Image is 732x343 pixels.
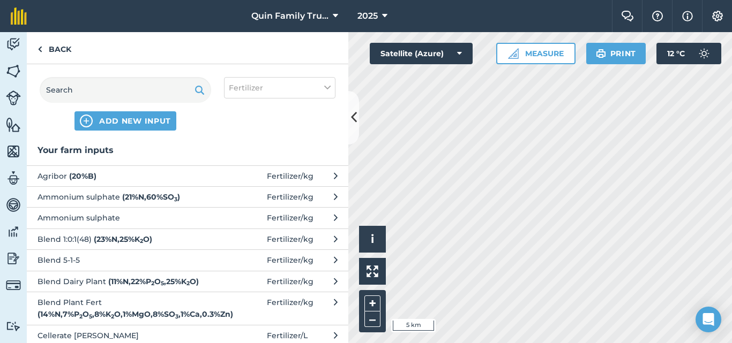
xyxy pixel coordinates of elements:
span: Fertilizer / kg [267,233,313,245]
strong: ( 11 % N , 22 % P O , 25 % K O ) [108,277,199,286]
sub: 2 [186,280,190,287]
span: Fertilizer / kg [267,276,313,287]
span: 12 ° C [667,43,685,64]
img: fieldmargin Logo [11,7,27,25]
strong: ( 23 % N , 25 % K O ) [94,234,152,244]
span: Fertilizer / kg [267,191,313,203]
sub: 5 [89,313,92,320]
img: svg+xml;base64,PD94bWwgdmVyc2lvbj0iMS4wIiBlbmNvZGluZz0idXRmLTgiPz4KPCEtLSBHZW5lcmF0b3I6IEFkb2JlIE... [6,36,21,52]
span: Blend Plant Fert [38,296,213,321]
span: Blend 1:0:1(48) [38,233,213,245]
span: 2025 [357,10,378,22]
img: svg+xml;base64,PD94bWwgdmVyc2lvbj0iMS4wIiBlbmNvZGluZz0idXRmLTgiPz4KPCEtLSBHZW5lcmF0b3I6IEFkb2JlIE... [6,224,21,240]
img: svg+xml;base64,PHN2ZyB4bWxucz0iaHR0cDovL3d3dy53My5vcmcvMjAwMC9zdmciIHdpZHRoPSIxOSIgaGVpZ2h0PSIyNC... [195,83,205,96]
sub: 2 [79,313,83,320]
button: Measure [496,43,576,64]
strong: ( 20 % B ) [69,171,96,181]
img: svg+xml;base64,PD94bWwgdmVyc2lvbj0iMS4wIiBlbmNvZGluZz0idXRmLTgiPz4KPCEtLSBHZW5lcmF0b3I6IEFkb2JlIE... [6,170,21,186]
img: svg+xml;base64,PHN2ZyB4bWxucz0iaHR0cDovL3d3dy53My5vcmcvMjAwMC9zdmciIHdpZHRoPSI1NiIgaGVpZ2h0PSI2MC... [6,143,21,159]
button: – [364,311,380,327]
button: + [364,295,380,311]
strong: ( 21 % N , 60 % SO ) [122,192,180,202]
sub: 3 [174,196,177,203]
img: svg+xml;base64,PHN2ZyB4bWxucz0iaHR0cDovL3d3dy53My5vcmcvMjAwMC9zdmciIHdpZHRoPSI1NiIgaGVpZ2h0PSI2MC... [6,63,21,79]
span: Ammonium sulphate [38,212,213,224]
span: ADD NEW INPUT [99,116,171,126]
span: Cellerate [PERSON_NAME] [38,330,213,341]
span: Quin Family Trust [251,10,328,22]
img: svg+xml;base64,PD94bWwgdmVyc2lvbj0iMS4wIiBlbmNvZGluZz0idXRmLTgiPz4KPCEtLSBHZW5lcmF0b3I6IEFkb2JlIE... [693,43,715,64]
button: i [359,226,386,253]
sub: 5 [161,280,164,287]
button: Fertilizer [224,77,335,98]
img: svg+xml;base64,PD94bWwgdmVyc2lvbj0iMS4wIiBlbmNvZGluZz0idXRmLTgiPz4KPCEtLSBHZW5lcmF0b3I6IEFkb2JlIE... [6,250,21,266]
span: Ammonium sulphate [38,191,213,203]
span: Fertilizer / L [267,330,308,341]
strong: ( 14 % N , 7 % P O , 8 % K O , 1 % MgO , 8 % SO , 1 % Ca , 0.3 % Zn ) [38,309,233,319]
img: Two speech bubbles overlapping with the left bubble in the forefront [621,11,634,21]
img: svg+xml;base64,PHN2ZyB4bWxucz0iaHR0cDovL3d3dy53My5vcmcvMjAwMC9zdmciIHdpZHRoPSIxNCIgaGVpZ2h0PSIyNC... [80,115,93,127]
img: svg+xml;base64,PD94bWwgdmVyc2lvbj0iMS4wIiBlbmNvZGluZz0idXRmLTgiPz4KPCEtLSBHZW5lcmF0b3I6IEFkb2JlIE... [6,197,21,213]
button: Blend 1:0:1(48) (23%N,25%K2O)Fertilizer/kg [27,228,348,249]
img: svg+xml;base64,PD94bWwgdmVyc2lvbj0iMS4wIiBlbmNvZGluZz0idXRmLTgiPz4KPCEtLSBHZW5lcmF0b3I6IEFkb2JlIE... [6,321,21,331]
a: Back [27,32,82,64]
button: 12 °C [656,43,721,64]
img: svg+xml;base64,PHN2ZyB4bWxucz0iaHR0cDovL3d3dy53My5vcmcvMjAwMC9zdmciIHdpZHRoPSI1NiIgaGVpZ2h0PSI2MC... [6,117,21,133]
h3: Your farm inputs [27,143,348,157]
span: i [371,232,374,246]
sub: 3 [175,313,178,320]
span: Blend 5-1-5 [38,254,213,266]
button: Blend Dairy Plant (11%N,22%P2O5,25%K2O)Fertilizer/kg [27,271,348,292]
span: Agribor [38,170,213,182]
span: Blend Dairy Plant [38,276,213,287]
span: Fertilizer / kg [267,170,313,182]
img: Ruler icon [508,48,519,59]
span: Fertilizer [229,82,263,94]
img: svg+xml;base64,PD94bWwgdmVyc2lvbj0iMS4wIiBlbmNvZGluZz0idXRmLTgiPz4KPCEtLSBHZW5lcmF0b3I6IEFkb2JlIE... [6,90,21,105]
span: Fertilizer / kg [267,212,313,224]
input: Search [40,77,211,103]
button: Ammonium sulphate Fertilizer/kg [27,207,348,228]
img: svg+xml;base64,PD94bWwgdmVyc2lvbj0iMS4wIiBlbmNvZGluZz0idXRmLTgiPz4KPCEtLSBHZW5lcmF0b3I6IEFkb2JlIE... [6,278,21,293]
div: Open Intercom Messenger [696,307,721,332]
sub: 2 [151,280,154,287]
span: Fertilizer / kg [267,254,313,266]
button: Print [586,43,646,64]
img: svg+xml;base64,PHN2ZyB4bWxucz0iaHR0cDovL3d3dy53My5vcmcvMjAwMC9zdmciIHdpZHRoPSIxNyIgaGVpZ2h0PSIxNy... [682,10,693,22]
img: svg+xml;base64,PHN2ZyB4bWxucz0iaHR0cDovL3d3dy53My5vcmcvMjAwMC9zdmciIHdpZHRoPSIxOSIgaGVpZ2h0PSIyNC... [596,47,606,60]
button: Satellite (Azure) [370,43,473,64]
span: Fertilizer / kg [267,296,313,321]
button: Agribor (20%B)Fertilizer/kg [27,165,348,186]
button: ADD NEW INPUT [74,111,176,131]
button: Ammonium sulphate (21%N,60%SO3)Fertilizer/kg [27,186,348,207]
img: svg+xml;base64,PHN2ZyB4bWxucz0iaHR0cDovL3d3dy53My5vcmcvMjAwMC9zdmciIHdpZHRoPSI5IiBoZWlnaHQ9IjI0Ii... [38,43,42,56]
img: Four arrows, one pointing top left, one top right, one bottom right and the last bottom left [367,265,378,277]
sub: 2 [140,238,143,245]
img: A question mark icon [651,11,664,21]
sub: 2 [111,313,114,320]
button: Blend 5-1-5 Fertilizer/kg [27,249,348,270]
button: Blend Plant Fert (14%N,7%P2O5,8%K2O,1%MgO,8%SO3,1%Ca,0.3%Zn)Fertilizer/kg [27,292,348,325]
img: A cog icon [711,11,724,21]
